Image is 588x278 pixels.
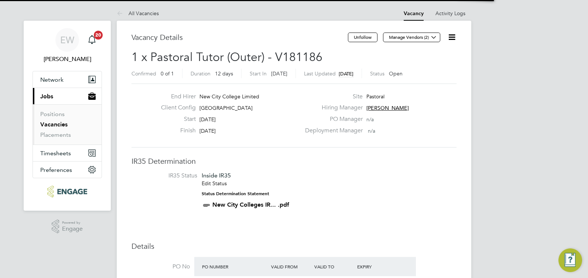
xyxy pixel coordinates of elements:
div: Jobs [33,104,102,145]
span: [GEOGRAPHIC_DATA] [199,105,253,111]
label: Site [301,93,363,101]
span: Emma Wood [33,55,102,64]
label: Deployment Manager [301,127,363,135]
span: New City College Limited [199,93,259,100]
label: Last Updated [304,70,336,77]
button: Manage Vendors (2) [383,33,440,42]
label: Confirmed [131,70,156,77]
div: PO Number [200,260,269,273]
label: Finish [155,127,196,135]
a: Vacancies [40,121,68,128]
label: IR35 Status [139,172,197,180]
div: Valid To [312,260,356,273]
label: Hiring Manager [301,104,363,112]
span: [DATE] [339,71,353,77]
button: Timesheets [33,145,102,161]
span: [DATE] [271,70,287,77]
a: New City Colleges IR... .pdf [212,201,289,208]
a: Go to home page [33,186,102,197]
label: Client Config [155,104,196,112]
label: End Hirer [155,93,196,101]
button: Preferences [33,162,102,178]
span: Timesheets [40,150,71,157]
span: [DATE] [199,128,216,134]
div: Valid From [269,260,312,273]
label: PO Manager [301,115,363,123]
span: Engage [62,226,83,232]
span: [PERSON_NAME] [366,105,409,111]
a: 20 [85,28,99,52]
button: Engage Resource Center [558,248,582,272]
button: Unfollow [348,33,377,42]
div: Expiry [355,260,399,273]
span: 12 days [215,70,233,77]
span: Powered by [62,220,83,226]
label: Status [370,70,384,77]
span: Network [40,76,64,83]
a: Positions [40,111,65,118]
h3: IR35 Determination [131,156,457,166]
a: Placements [40,131,71,138]
span: EW [60,35,74,45]
label: Duration [191,70,211,77]
img: ncclondon-logo-retina.png [47,186,87,197]
a: EW[PERSON_NAME] [33,28,102,64]
h3: Details [131,241,457,251]
span: Jobs [40,93,53,100]
a: Edit Status [202,180,227,187]
span: n/a [366,116,374,123]
span: Pastoral [366,93,384,100]
span: n/a [368,128,375,134]
button: Network [33,71,102,88]
span: [DATE] [199,116,216,123]
span: Preferences [40,166,72,173]
label: PO No [131,263,190,271]
button: Jobs [33,88,102,104]
span: Inside IR35 [202,172,231,179]
a: Activity Logs [435,10,465,17]
a: Powered byEngage [52,220,83,234]
a: Vacancy [404,10,424,17]
label: Start [155,115,196,123]
h3: Vacancy Details [131,33,348,42]
strong: Status Determination Statement [202,191,269,196]
span: 20 [94,31,103,40]
label: Start In [250,70,267,77]
span: 1 x Pastoral Tutor (Outer) - V181186 [131,50,322,64]
span: 0 of 1 [161,70,174,77]
a: All Vacancies [117,10,159,17]
nav: Main navigation [24,21,111,211]
span: Open [389,70,403,77]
